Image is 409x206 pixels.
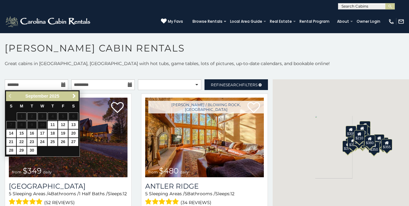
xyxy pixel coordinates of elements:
[23,166,42,175] span: $349
[226,82,242,87] span: Search
[353,134,364,146] div: $225
[58,138,68,146] a: 26
[342,141,353,152] div: $375
[38,138,47,146] a: 24
[354,130,365,142] div: $210
[364,135,375,146] div: $380
[9,182,127,191] a: [GEOGRAPHIC_DATA]
[357,124,367,136] div: $320
[58,130,68,137] a: 19
[38,130,47,137] a: 17
[145,182,264,191] a: Antler Ridge
[374,134,384,146] div: $930
[68,138,78,146] a: 27
[48,191,51,197] span: 4
[381,139,392,150] div: $355
[346,138,356,150] div: $330
[72,94,77,99] span: Next
[185,191,187,197] span: 5
[31,104,33,108] span: Tuesday
[5,15,92,28] img: White-1-2.png
[9,191,11,197] span: 5
[72,104,75,108] span: Saturday
[346,126,356,137] div: $305
[388,18,394,25] img: phone-regular-white.png
[159,166,179,175] span: $480
[51,104,54,108] span: Thursday
[50,94,59,99] span: 2025
[230,191,234,197] span: 12
[6,147,16,154] a: 28
[227,17,265,26] a: Local Area Guide
[27,130,37,137] a: 16
[369,142,379,153] div: $350
[111,101,124,115] a: Add to favorites
[359,121,370,132] div: $525
[12,170,21,174] span: from
[79,191,108,197] span: 1 Half Baths /
[68,130,78,137] a: 20
[25,94,48,99] span: September
[62,104,64,108] span: Friday
[211,82,258,87] span: Refine Filters
[43,170,52,174] span: daily
[145,191,148,197] span: 5
[17,138,27,146] a: 22
[334,17,352,26] a: About
[48,138,57,146] a: 25
[70,92,78,100] a: Next
[48,121,57,129] a: 11
[48,130,57,137] a: 18
[267,17,295,26] a: Real Estate
[20,104,23,108] span: Monday
[189,17,226,26] a: Browse Rentals
[27,138,37,146] a: 23
[17,147,27,154] a: 29
[168,19,183,24] span: My Favs
[180,170,189,174] span: daily
[148,170,158,174] span: from
[10,104,12,108] span: Sunday
[347,137,358,148] div: $325
[68,121,78,129] a: 13
[353,17,383,26] a: Owner Login
[6,138,16,146] a: 21
[27,147,37,154] a: 30
[296,17,333,26] a: Rental Program
[145,98,264,177] a: from $480 daily
[58,121,68,129] a: 12
[123,191,127,197] span: 12
[161,18,183,25] a: My Favs
[17,130,27,137] a: 15
[40,104,44,108] span: Wednesday
[145,98,264,177] img: 1714397585_thumbnail.jpeg
[148,101,264,113] a: [PERSON_NAME] / Blowing Rock, [GEOGRAPHIC_DATA]
[9,182,127,191] h3: Diamond Creek Lodge
[6,130,16,137] a: 14
[204,79,268,90] a: RefineSearchFilters
[398,18,404,25] img: mail-regular-white.png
